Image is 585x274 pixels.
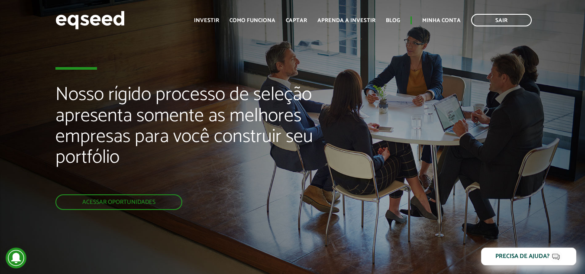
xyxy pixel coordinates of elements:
a: Minha conta [422,18,461,23]
a: Acessar oportunidades [55,194,182,210]
a: Blog [386,18,400,23]
a: Aprenda a investir [317,18,375,23]
a: Investir [194,18,219,23]
img: EqSeed [55,9,125,32]
h2: Nosso rígido processo de seleção apresenta somente as melhores empresas para você construir seu p... [55,84,335,194]
a: Sair [471,14,532,26]
a: Captar [286,18,307,23]
a: Como funciona [229,18,275,23]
